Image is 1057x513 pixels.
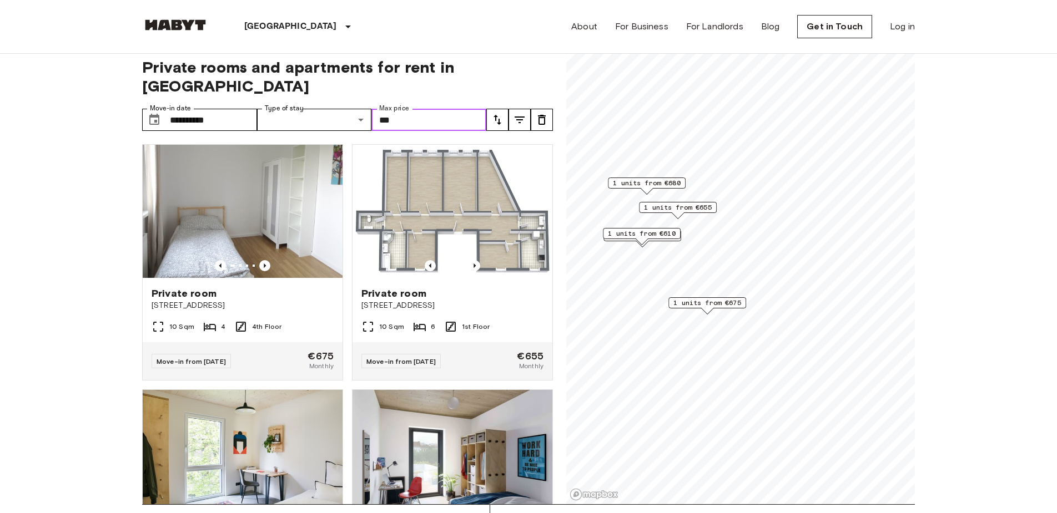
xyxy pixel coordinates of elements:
label: Type of stay [265,104,304,113]
a: About [571,20,597,33]
button: tune [509,109,531,131]
span: 4th Floor [252,322,281,332]
button: Choose date, selected date is 1 Mar 2026 [143,109,165,131]
span: 10 Sqm [379,322,404,332]
span: 6 [431,322,435,332]
button: tune [531,109,553,131]
span: Move-in from [DATE] [366,357,436,365]
div: Map marker [608,177,686,195]
span: [STREET_ADDRESS] [152,300,334,311]
a: Get in Touch [797,15,872,38]
a: Mapbox logo [570,488,618,501]
span: 1 units from €610 [608,228,676,238]
a: For Landlords [686,20,743,33]
a: Log in [890,20,915,33]
span: Private room [152,287,217,300]
img: Marketing picture of unit DE-01-064-02M [353,145,552,278]
a: Marketing picture of unit DE-01-064-02MPrevious imagePrevious imagePrivate room[STREET_ADDRESS]10... [352,144,553,380]
span: 4 [221,322,225,332]
img: Marketing picture of unit DE-01-106-02M [143,145,343,278]
span: Monthly [309,361,334,371]
span: 1 units from €655 [644,202,712,212]
span: Monthly [519,361,543,371]
div: Map marker [639,202,717,219]
label: Max price [379,104,409,113]
button: Previous image [259,260,270,271]
span: Private room [361,287,426,300]
span: Move-in from [DATE] [157,357,226,365]
img: Habyt [142,19,209,31]
span: 10 Sqm [169,322,194,332]
span: 1 units from €680 [613,178,681,188]
a: Marketing picture of unit DE-01-106-02MPrevious imagePrevious imagePrivate room[STREET_ADDRESS]10... [142,144,343,380]
span: 1st Floor [462,322,490,332]
a: For Business [615,20,668,33]
button: tune [486,109,509,131]
span: [STREET_ADDRESS] [361,300,543,311]
span: Private rooms and apartments for rent in [GEOGRAPHIC_DATA] [142,58,553,95]
div: Map marker [668,297,746,314]
span: 1 units from €675 [673,298,741,308]
button: Previous image [425,260,436,271]
a: Blog [761,20,780,33]
button: Previous image [215,260,226,271]
button: Previous image [469,260,480,271]
span: €655 [517,351,543,361]
span: €675 [308,351,334,361]
canvas: Map [566,44,915,504]
p: [GEOGRAPHIC_DATA] [244,20,337,33]
div: Map marker [603,228,681,245]
label: Move-in date [150,104,191,113]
